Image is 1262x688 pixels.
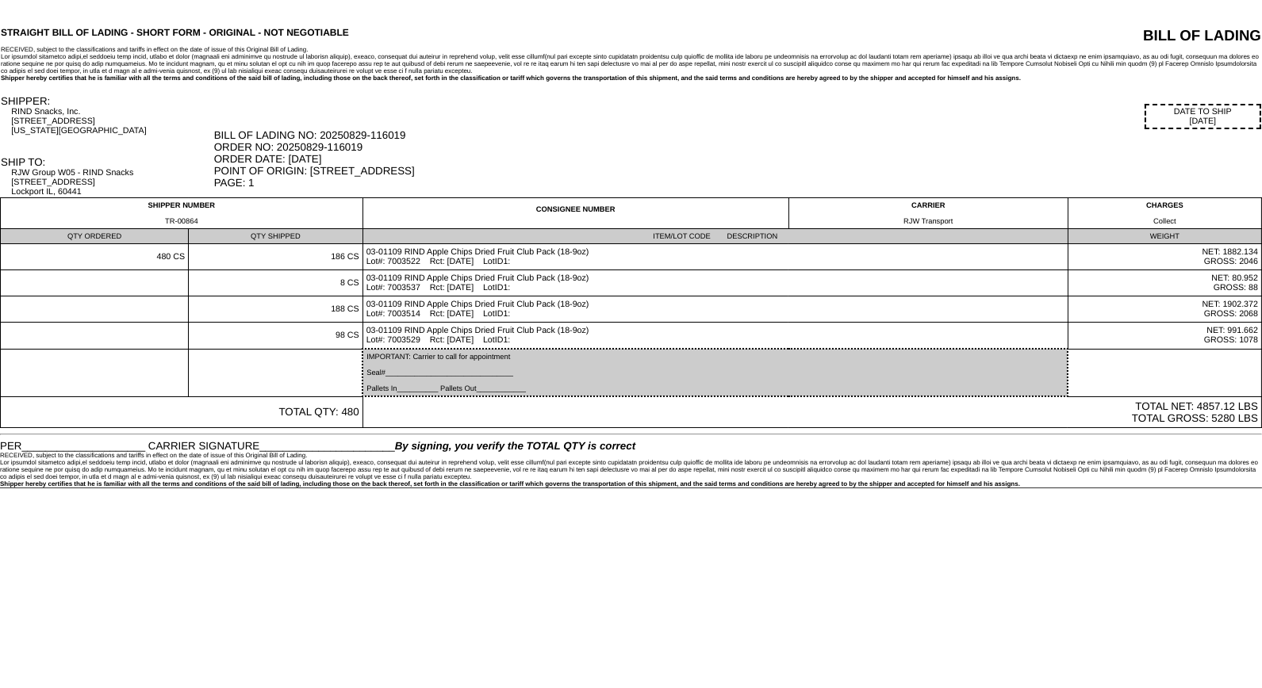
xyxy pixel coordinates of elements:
[362,229,1068,244] td: ITEM/LOT CODE DESCRIPTION
[925,27,1261,44] div: BILL OF LADING
[11,168,212,197] div: RJW Group W05 - RIND Snacks [STREET_ADDRESS] Lockport IL, 60441
[1,244,189,270] td: 480 CS
[788,198,1068,229] td: CARRIER
[1,396,363,428] td: TOTAL QTY: 480
[1,75,1261,82] div: Shipper hereby certifies that he is familiar with all the terms and conditions of the said bill o...
[189,244,363,270] td: 186 CS
[362,270,1068,296] td: 03-01109 RIND Apple Chips Dried Fruit Club Pack (18-9oz) Lot#: 7003537 Rct: [DATE] LotID1:
[1068,244,1261,270] td: NET: 1882.134 GROSS: 2046
[1145,104,1261,129] div: DATE TO SHIP [DATE]
[792,217,1064,225] div: RJW Transport
[11,107,212,136] div: RIND Snacks, Inc. [STREET_ADDRESS] [US_STATE][GEOGRAPHIC_DATA]
[1068,270,1261,296] td: NET: 80.952 GROSS: 88
[1068,296,1261,323] td: NET: 1902.372 GROSS: 2068
[1,198,363,229] td: SHIPPER NUMBER
[1,156,213,168] div: SHIP TO:
[1068,229,1261,244] td: WEIGHT
[395,440,635,452] span: By signing, you verify the TOTAL QTY is correct
[362,198,788,229] td: CONSIGNEE NUMBER
[1,95,213,107] div: SHIPPER:
[189,323,363,350] td: 98 CS
[1068,323,1261,350] td: NET: 991.662 GROSS: 1078
[362,244,1068,270] td: 03-01109 RIND Apple Chips Dried Fruit Club Pack (18-9oz) Lot#: 7003522 Rct: [DATE] LotID1:
[4,217,359,225] div: TR-00864
[1072,217,1258,225] div: Collect
[189,296,363,323] td: 188 CS
[362,396,1261,428] td: TOTAL NET: 4857.12 LBS TOTAL GROSS: 5280 LBS
[189,270,363,296] td: 8 CS
[1,229,189,244] td: QTY ORDERED
[362,349,1068,396] td: IMPORTANT: Carrier to call for appointment Seal#_______________________________ Pallets In_______...
[214,129,1261,189] div: BILL OF LADING NO: 20250829-116019 ORDER NO: 20250829-116019 ORDER DATE: [DATE] POINT OF ORIGIN: ...
[362,296,1068,323] td: 03-01109 RIND Apple Chips Dried Fruit Club Pack (18-9oz) Lot#: 7003514 Rct: [DATE] LotID1:
[189,229,363,244] td: QTY SHIPPED
[362,323,1068,350] td: 03-01109 RIND Apple Chips Dried Fruit Club Pack (18-9oz) Lot#: 7003529 Rct: [DATE] LotID1:
[1068,198,1261,229] td: CHARGES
